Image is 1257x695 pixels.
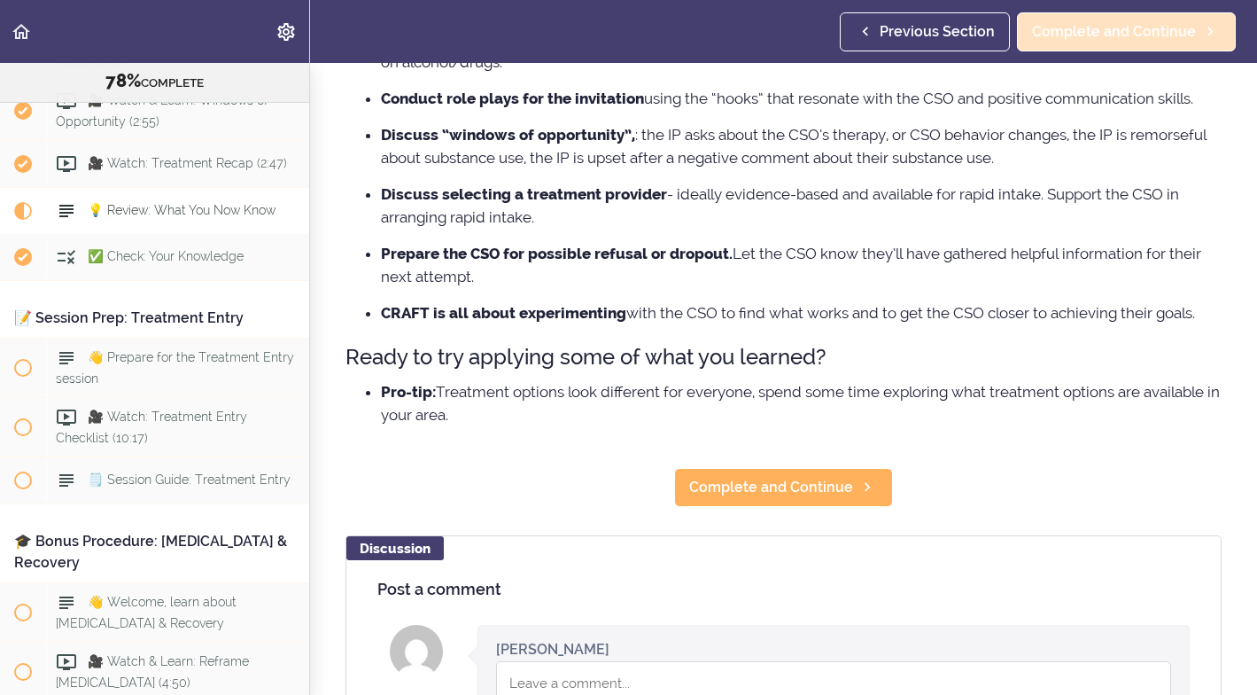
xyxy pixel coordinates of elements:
[11,21,32,43] svg: Back to course curriculum
[88,204,275,218] span: 💡 Review: What You Now Know
[275,21,297,43] svg: Settings Menu
[22,70,287,93] div: COMPLETE
[377,581,1190,598] h4: Post a comment
[56,410,247,445] span: 🎥 Watch: Treatment Entry Checklist (10:17)
[1032,21,1196,43] span: Complete and Continue
[346,536,444,560] div: Discussion
[381,185,667,203] strong: Discuss selecting a treatment provider
[381,123,1222,169] li: : the IP asks about the CSO’s therapy, or CSO behavior changes, the IP is remorseful about substa...
[381,245,733,262] strong: Prepare the CSO for possible refusal or dropout.
[381,380,1222,426] li: Treatment options look different for everyone, spend some time exploring what treatment options a...
[88,250,244,264] span: ✅ Check: Your Knowledge
[880,21,995,43] span: Previous Section
[56,94,268,129] span: 🎥 Watch & Learn: Windows of Opportunity (2:55)
[88,473,291,488] span: 🗒️ Session Guide: Treatment Entry
[381,383,436,401] strong: Pro-tip:
[689,477,853,498] span: Complete and Continue
[1017,12,1236,51] a: Complete and Continue
[390,625,443,678] img: Lisa
[56,654,249,689] span: 🎥 Watch & Learn: Reframe [MEDICAL_DATA] (4:50)
[381,126,635,144] strong: Discuss “windows of opportunity”,
[381,304,626,322] strong: CRAFT is all about experimenting
[840,12,1010,51] a: Previous Section
[496,639,609,660] div: [PERSON_NAME]
[345,342,1222,371] h3: Ready to try applying some of what you learned?
[381,90,644,107] strong: Conduct role plays for the invitation
[56,351,294,386] span: 👋 Prepare for the Treatment Entry session
[105,70,141,91] span: 78%
[381,183,1222,229] li: - ideally evidence-based and available for rapid intake. Support the CSO in arranging rapid intake.
[381,242,1222,288] li: Let the CSO know they’ll have gathered helpful information for their next attempt.
[381,87,1222,110] li: using the “hooks” that resonate with the CSO and positive communication skills.
[381,301,1222,324] li: with the CSO to find what works and to get the CSO closer to achieving their goals.
[56,596,237,630] span: 👋 Welcome, learn about [MEDICAL_DATA] & Recovery
[88,157,287,171] span: 🎥 Watch: Treatment Recap (2:47)
[674,468,893,507] a: Complete and Continue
